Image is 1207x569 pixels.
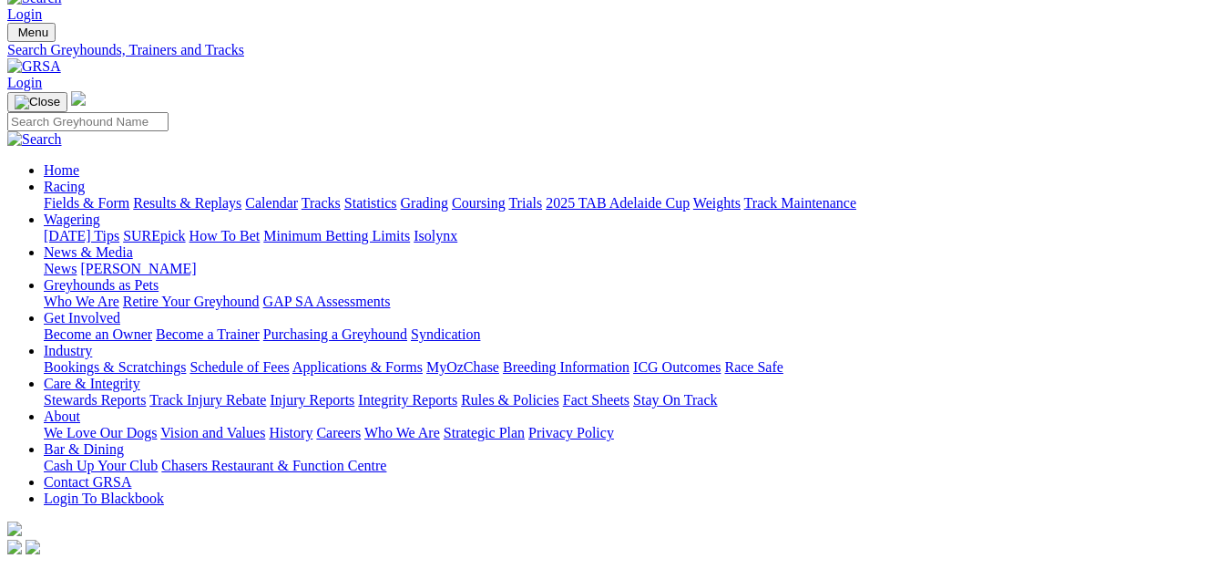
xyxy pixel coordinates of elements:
a: Greyhounds as Pets [44,277,159,293]
div: Care & Integrity [44,392,1200,409]
a: Integrity Reports [358,392,457,408]
div: Bar & Dining [44,458,1200,474]
a: Breeding Information [503,359,629,375]
a: Cash Up Your Club [44,458,158,473]
a: News [44,261,77,276]
a: GAP SA Assessments [263,294,391,309]
a: Purchasing a Greyhound [263,326,407,342]
a: About [44,409,80,424]
a: [DATE] Tips [44,228,119,243]
a: [PERSON_NAME] [80,261,196,276]
img: logo-grsa-white.png [7,522,22,536]
a: Syndication [411,326,480,342]
a: Trials [508,195,542,211]
a: Coursing [452,195,506,211]
a: Login To Blackbook [44,491,164,506]
div: Racing [44,195,1200,212]
a: Become a Trainer [156,326,260,342]
a: Rules & Policies [461,392,559,408]
a: Fields & Form [44,195,129,211]
img: twitter.svg [26,540,40,554]
a: 2025 TAB Adelaide Cup [546,195,690,211]
a: History [269,425,312,440]
a: Stewards Reports [44,392,146,408]
a: Retire Your Greyhound [123,294,260,309]
a: Results & Replays [133,195,241,211]
a: Injury Reports [270,392,354,408]
a: Track Injury Rebate [149,392,266,408]
span: Menu [18,26,48,39]
img: GRSA [7,58,61,75]
a: Vision and Values [160,425,265,440]
a: Login [7,75,42,90]
div: Get Involved [44,326,1200,343]
a: SUREpick [123,228,185,243]
a: Privacy Policy [528,425,614,440]
div: Industry [44,359,1200,376]
a: Statistics [344,195,397,211]
a: Track Maintenance [744,195,856,211]
a: ICG Outcomes [633,359,721,375]
input: Search [7,112,169,131]
a: Careers [316,425,361,440]
a: Schedule of Fees [189,359,289,375]
div: Wagering [44,228,1200,244]
a: Racing [44,179,85,194]
img: Search [7,131,62,148]
a: Stay On Track [633,392,717,408]
a: Wagering [44,212,100,227]
a: Who We Are [44,294,119,309]
a: Login [7,6,42,22]
div: About [44,425,1200,441]
a: Applications & Forms [292,359,423,375]
button: Toggle navigation [7,92,67,112]
a: Become an Owner [44,326,152,342]
a: Industry [44,343,92,358]
a: Weights [693,195,741,211]
a: Search Greyhounds, Trainers and Tracks [7,42,1200,58]
a: We Love Our Dogs [44,425,157,440]
a: Calendar [245,195,298,211]
a: Strategic Plan [444,425,525,440]
a: Grading [401,195,448,211]
a: Contact GRSA [44,474,131,490]
a: Home [44,162,79,178]
div: News & Media [44,261,1200,277]
a: MyOzChase [426,359,499,375]
a: Race Safe [724,359,783,375]
a: Isolynx [414,228,457,243]
a: Bar & Dining [44,441,124,457]
img: Close [15,95,60,109]
a: Minimum Betting Limits [263,228,410,243]
button: Toggle navigation [7,23,56,42]
a: How To Bet [189,228,261,243]
a: News & Media [44,244,133,260]
img: facebook.svg [7,540,22,554]
a: Bookings & Scratchings [44,359,186,375]
a: Get Involved [44,310,120,326]
div: Greyhounds as Pets [44,294,1200,310]
a: Fact Sheets [563,392,629,408]
a: Tracks [302,195,341,211]
a: Who We Are [364,425,440,440]
a: Chasers Restaurant & Function Centre [161,458,386,473]
a: Care & Integrity [44,376,140,391]
img: logo-grsa-white.png [71,91,86,106]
